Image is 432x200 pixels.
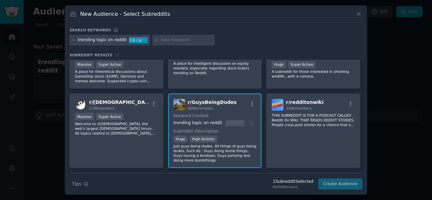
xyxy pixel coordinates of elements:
[72,180,81,188] span: Tips
[80,10,170,18] h3: New Audience - Select Subreddits
[173,61,256,75] p: A place for intelligent discussion on equity markets, especially regarding stock tickers trending...
[89,106,115,110] span: 2.9M members
[96,61,124,68] div: Super Active
[173,136,188,143] div: Huge
[273,184,313,189] div: 660k Members
[173,99,185,111] img: GuysBeingDudes
[188,106,213,110] span: 660k members
[273,179,313,185] div: 1 Subreddit Selected
[75,113,94,120] div: Massive
[70,53,112,57] span: Subreddit Results
[70,178,91,190] button: Tips
[89,99,153,105] span: r/ [DEMOGRAPHIC_DATA]
[173,113,254,119] dt: Keyword Context
[173,120,223,126] div: trending topic on reddit
[129,37,148,43] div: 3.6 / yr
[272,69,355,79] p: A subreddit for those interested in shooting wildlife...with a camera.
[75,69,158,83] p: A place for theoretical discussions about GameStop stock ($GME). Opinions and memes welcome. Susp...
[161,37,212,43] input: New Keyword
[272,61,286,68] div: Huge
[173,144,256,163] p: Just guys being dudes. All things of guys being dudes, Such As : Guys doing dumb things, Guys hav...
[96,113,124,120] div: Super Active
[286,99,323,105] span: r/ redditonwiki
[272,99,283,111] img: redditonwiki
[190,136,217,143] div: High Activity
[288,61,316,68] div: Super Active
[173,128,256,135] dt: Subreddit Description
[188,99,237,105] span: r/ GuysBeingDudes
[70,28,111,32] h3: Search keywords
[115,53,119,57] span: 12
[272,113,355,127] p: THIS SUBREDDIT IS FOR A PODCAST CALLED Reddit On Wiki, THAT READS REDDIT STORIES. People cross-po...
[75,61,94,68] div: Massive
[286,106,312,110] span: 240k members
[75,121,158,136] p: Welcome to r/[DEMOGRAPHIC_DATA], the web's largest [DEMOGRAPHIC_DATA] forum. All topics related t...
[75,99,87,111] img: atheism
[78,37,127,43] div: trending topic on reddit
